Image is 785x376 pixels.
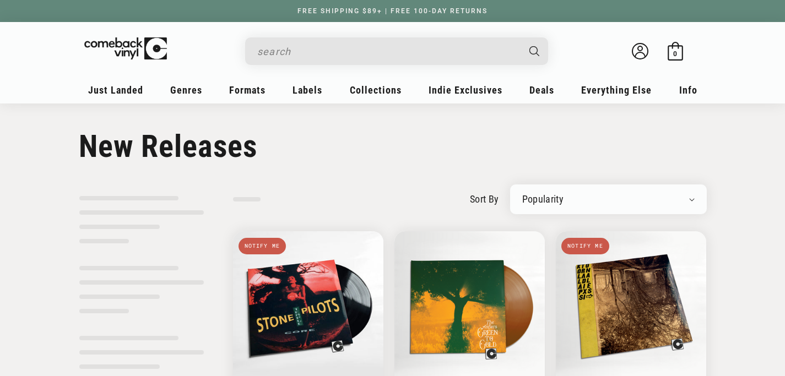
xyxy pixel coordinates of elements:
span: Info [679,84,697,96]
span: 0 [673,50,677,58]
div: Search [245,37,548,65]
span: Just Landed [88,84,143,96]
span: Deals [529,84,554,96]
span: Collections [350,84,402,96]
span: Everything Else [581,84,652,96]
button: Search [519,37,549,65]
span: Formats [229,84,266,96]
h1: New Releases [79,128,707,165]
label: sort by [470,192,499,206]
input: search [257,40,518,63]
a: FREE SHIPPING $89+ | FREE 100-DAY RETURNS [286,7,499,15]
span: Genres [170,84,202,96]
span: Labels [293,84,322,96]
span: Indie Exclusives [429,84,502,96]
